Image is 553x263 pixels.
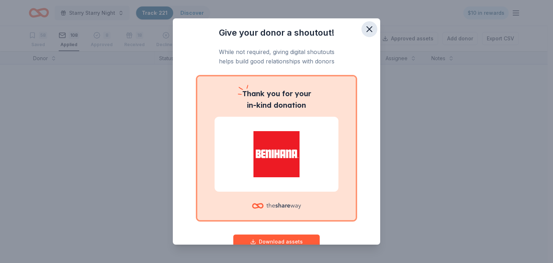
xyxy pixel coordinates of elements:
img: Benihana [223,131,330,177]
p: you for your in-kind donation [215,88,338,111]
p: While not required, giving digital shoutouts helps build good relationships with donors [187,47,366,66]
h3: Give your donor a shoutout! [187,27,366,39]
button: Download assets [233,235,320,249]
span: Thank [242,89,265,98]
